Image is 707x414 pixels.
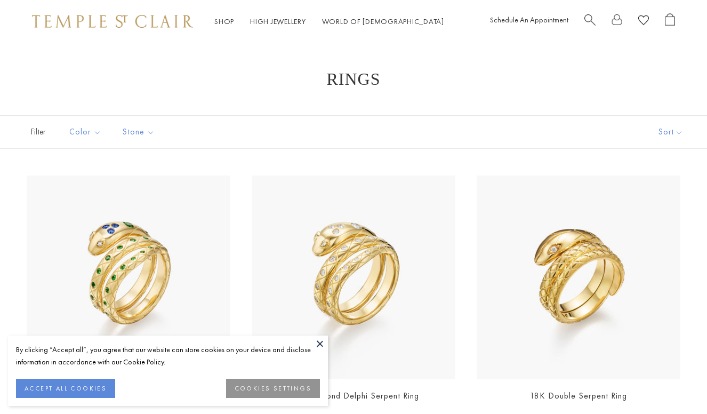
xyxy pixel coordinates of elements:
[117,125,163,139] span: Stone
[638,13,649,30] a: View Wishlist
[490,15,568,25] a: Schedule An Appointment
[16,379,115,398] button: ACCEPT ALL COOKIES
[477,176,680,379] img: 18K Double Serpent Ring
[214,17,234,26] a: ShopShop
[252,176,455,379] img: R31835-SERPENT
[665,13,675,30] a: Open Shopping Bag
[27,176,230,379] a: R36135-SRPBSTGR36135-SRPBSTG
[214,15,444,28] nav: Main navigation
[322,17,444,26] a: World of [DEMOGRAPHIC_DATA]World of [DEMOGRAPHIC_DATA]
[43,69,664,89] h1: Rings
[252,176,455,379] a: R31835-SERPENTR31835-SERPENT
[61,120,109,144] button: Color
[530,390,627,401] a: 18K Double Serpent Ring
[477,176,680,379] a: 18K Double Serpent Ring18K Double Serpent Ring
[32,15,193,28] img: Temple St. Clair
[584,13,596,30] a: Search
[634,116,707,148] button: Show sort by
[64,125,109,139] span: Color
[115,120,163,144] button: Stone
[16,344,320,368] div: By clicking “Accept all”, you agree that our website can store cookies on your device and disclos...
[27,176,230,379] img: R36135-SRPBSTG
[226,379,320,398] button: COOKIES SETTINGS
[250,17,306,26] a: High JewelleryHigh Jewellery
[654,364,696,403] iframe: Gorgias live chat messenger
[288,390,419,401] a: 18K Diamond Delphi Serpent Ring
